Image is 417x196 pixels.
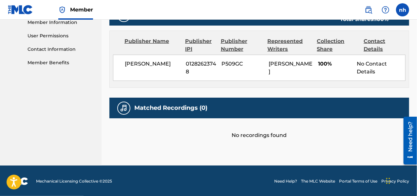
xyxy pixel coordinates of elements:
h5: Matched Recordings (0) [134,104,207,112]
div: Drag [386,171,390,191]
a: Privacy Policy [381,178,409,184]
iframe: Chat Widget [384,165,417,196]
span: Member [70,6,93,13]
span: [PERSON_NAME] [269,61,313,75]
img: Matched Recordings [120,104,128,112]
div: Publisher Number [221,37,263,53]
img: help [382,6,389,14]
a: The MLC Website [301,178,335,184]
span: 100% [318,60,352,68]
img: Top Rightsholder [58,6,66,14]
div: Collection Share [317,37,359,53]
span: Mechanical Licensing Collective © 2025 [36,178,112,184]
img: MLC Logo [8,5,33,14]
div: User Menu [396,3,409,16]
div: Represented Writers [268,37,312,53]
a: User Permissions [28,32,94,39]
div: Contact Details [364,37,406,53]
a: Portal Terms of Use [339,178,377,184]
span: 100 % [375,16,389,22]
span: [PERSON_NAME] [125,60,181,68]
div: Publisher IPI [185,37,216,53]
a: Public Search [362,3,375,16]
div: No Contact Details [357,60,405,76]
span: 01282623748 [186,60,217,76]
div: Help [379,3,392,16]
iframe: Resource Center [399,114,417,167]
a: Member Information [28,19,94,26]
span: P509GC [221,60,263,68]
a: Need Help? [274,178,297,184]
a: Member Benefits [28,59,94,66]
div: No recordings found [109,118,409,139]
img: search [365,6,372,14]
a: Contact Information [28,46,94,53]
div: Publisher Name [124,37,180,53]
